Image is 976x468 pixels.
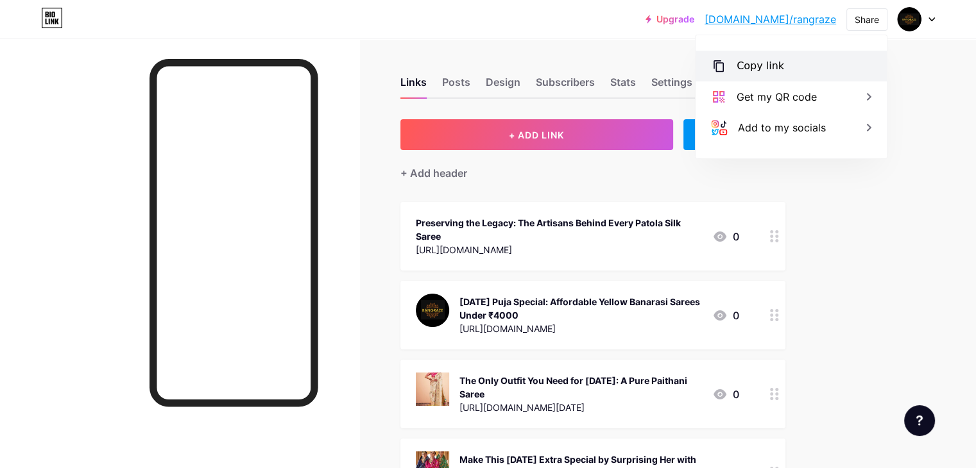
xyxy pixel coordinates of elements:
button: + ADD LINK [400,119,673,150]
div: The Only Outfit You Need for [DATE]: A Pure Paithani Saree [459,374,702,401]
div: Get my QR code [737,89,817,104]
div: Posts [442,74,470,97]
div: [URL][DOMAIN_NAME] [416,243,702,256]
div: + Add header [400,165,467,181]
div: [DATE] Puja Special: Affordable Yellow Banarasi Sarees Under ₹4000 [459,295,702,322]
img: Chhath Puja Special: Affordable Yellow Banarasi Sarees Under ₹4000 [416,294,449,327]
div: Links [400,74,427,97]
div: Subscribers [536,74,595,97]
div: Share [855,13,879,26]
div: 0 [712,229,739,244]
div: Settings [651,74,692,97]
div: Copy link [737,58,784,74]
div: 0 [712,387,739,402]
span: + ADD LINK [509,130,564,140]
div: Preserving the Legacy: The Artisans Behind Every Patola Silk Saree [416,216,702,243]
div: Design [486,74,520,97]
a: Upgrade [646,14,694,24]
div: 0 [712,308,739,323]
div: + ADD EMBED [683,119,785,150]
div: Add to my socials [738,120,826,135]
div: [URL][DOMAIN_NAME][DATE] [459,401,702,414]
img: rangraze [897,7,921,31]
div: [URL][DOMAIN_NAME] [459,322,702,335]
img: The Only Outfit You Need for Diwali 2025: A Pure Paithani Saree [416,372,449,406]
div: Stats [610,74,636,97]
a: [DOMAIN_NAME]/rangraze [705,12,836,27]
